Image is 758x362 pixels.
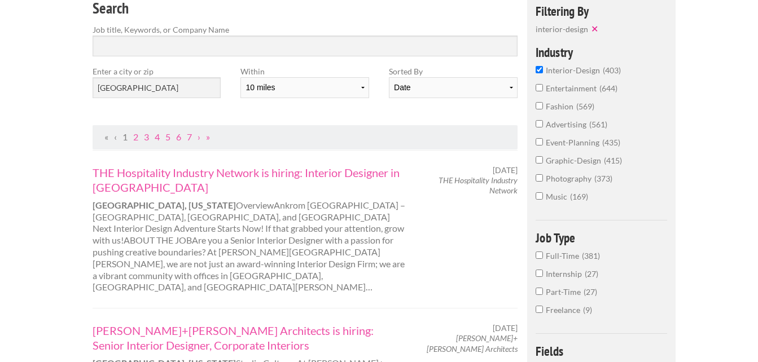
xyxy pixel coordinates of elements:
strong: [GEOGRAPHIC_DATA], [US_STATE] [93,200,236,210]
span: photography [546,174,594,183]
span: 415 [604,156,622,165]
a: Page 3 [144,131,149,142]
span: 169 [570,192,588,201]
a: Page 2 [133,131,138,142]
span: 9 [583,305,592,315]
span: 569 [576,101,594,111]
input: Internship27 [536,270,543,277]
h4: Job Type [536,231,667,244]
a: Page 5 [165,131,170,142]
span: music [546,192,570,201]
h4: Filtering By [536,5,667,17]
span: 435 [602,138,620,147]
em: THE Hospitality Industry Network [439,175,518,195]
a: [PERSON_NAME]+[PERSON_NAME] Architects is hiring: Senior Interior Designer, Corporate Interiors [93,323,406,352]
input: fashion569 [536,102,543,109]
span: Previous Page [114,131,117,142]
span: Full-Time [546,251,582,261]
h4: Industry [536,46,667,59]
div: OverviewAnkrom [GEOGRAPHIC_DATA] – [GEOGRAPHIC_DATA], [GEOGRAPHIC_DATA], and [GEOGRAPHIC_DATA] Ne... [83,165,417,293]
span: 373 [594,174,612,183]
span: event-planning [546,138,602,147]
select: Sort results by [389,77,517,98]
span: advertising [546,120,589,129]
a: Page 7 [187,131,192,142]
button: ✕ [588,23,604,34]
label: Within [240,65,369,77]
span: Freelance [546,305,583,315]
input: event-planning435 [536,138,543,145]
a: Page 6 [176,131,181,142]
span: [DATE] [493,323,518,333]
a: Next Page [198,131,200,142]
h4: Fields [536,345,667,357]
span: Internship [546,269,585,279]
label: Enter a city or zip [93,65,221,77]
input: music169 [536,192,543,200]
span: 561 [589,120,607,129]
span: 403 [603,65,621,75]
input: entertainment644 [536,84,543,91]
span: Part-Time [546,287,584,297]
input: Full-Time381 [536,251,543,259]
a: Last Page, Page 41 [206,131,210,142]
span: [DATE] [493,165,518,175]
span: entertainment [546,83,599,93]
input: photography373 [536,174,543,182]
input: Search [93,36,518,56]
span: interior-design [536,24,588,34]
input: Part-Time27 [536,288,543,295]
em: [PERSON_NAME]+[PERSON_NAME] Architects [427,333,518,353]
span: interior-design [546,65,603,75]
label: Job title, Keywords, or Company Name [93,24,518,36]
span: 27 [585,269,598,279]
input: interior-design403 [536,66,543,73]
a: Page 4 [155,131,160,142]
input: advertising561 [536,120,543,127]
input: Freelance9 [536,306,543,313]
span: First Page [104,131,108,142]
span: fashion [546,101,576,111]
label: Sorted By [389,65,517,77]
span: graphic-design [546,156,604,165]
a: Page 1 [122,131,128,142]
a: THE Hospitality Industry Network is hiring: Interior Designer in [GEOGRAPHIC_DATA] [93,165,406,195]
input: graphic-design415 [536,156,543,164]
span: 644 [599,83,617,93]
span: 381 [582,251,600,261]
span: 27 [584,287,597,297]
